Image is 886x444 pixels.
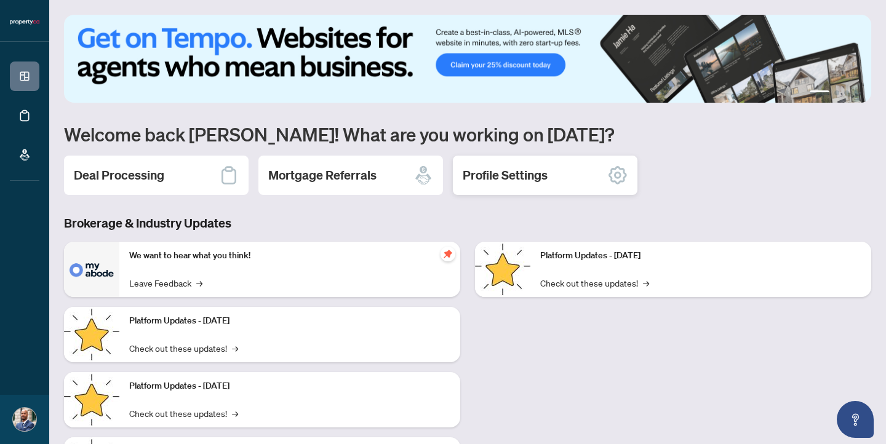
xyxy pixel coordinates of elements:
a: Check out these updates!→ [129,341,238,355]
img: Platform Updates - June 23, 2025 [475,242,530,297]
button: 2 [834,90,839,95]
button: Open asap [837,401,874,438]
p: Platform Updates - [DATE] [129,314,450,328]
button: 4 [854,90,859,95]
a: Leave Feedback→ [129,276,202,290]
h3: Brokerage & Industry Updates [64,215,871,232]
button: 1 [810,90,829,95]
img: Profile Icon [13,408,36,431]
p: Platform Updates - [DATE] [129,379,450,393]
p: Platform Updates - [DATE] [540,249,861,263]
img: logo [10,18,39,26]
h2: Mortgage Referrals [268,167,377,184]
span: → [196,276,202,290]
h1: Welcome back [PERSON_NAME]! What are you working on [DATE]? [64,122,871,146]
span: → [232,341,238,355]
span: → [232,406,238,420]
span: pushpin [441,247,455,261]
h2: Deal Processing [74,167,164,184]
p: We want to hear what you think! [129,249,450,263]
img: Platform Updates - September 16, 2025 [64,307,119,362]
a: Check out these updates!→ [129,406,238,420]
span: → [643,276,649,290]
img: Platform Updates - July 21, 2025 [64,372,119,427]
a: Check out these updates!→ [540,276,649,290]
img: We want to hear what you think! [64,242,119,297]
h2: Profile Settings [463,167,548,184]
button: 3 [844,90,849,95]
img: Slide 0 [64,15,871,103]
